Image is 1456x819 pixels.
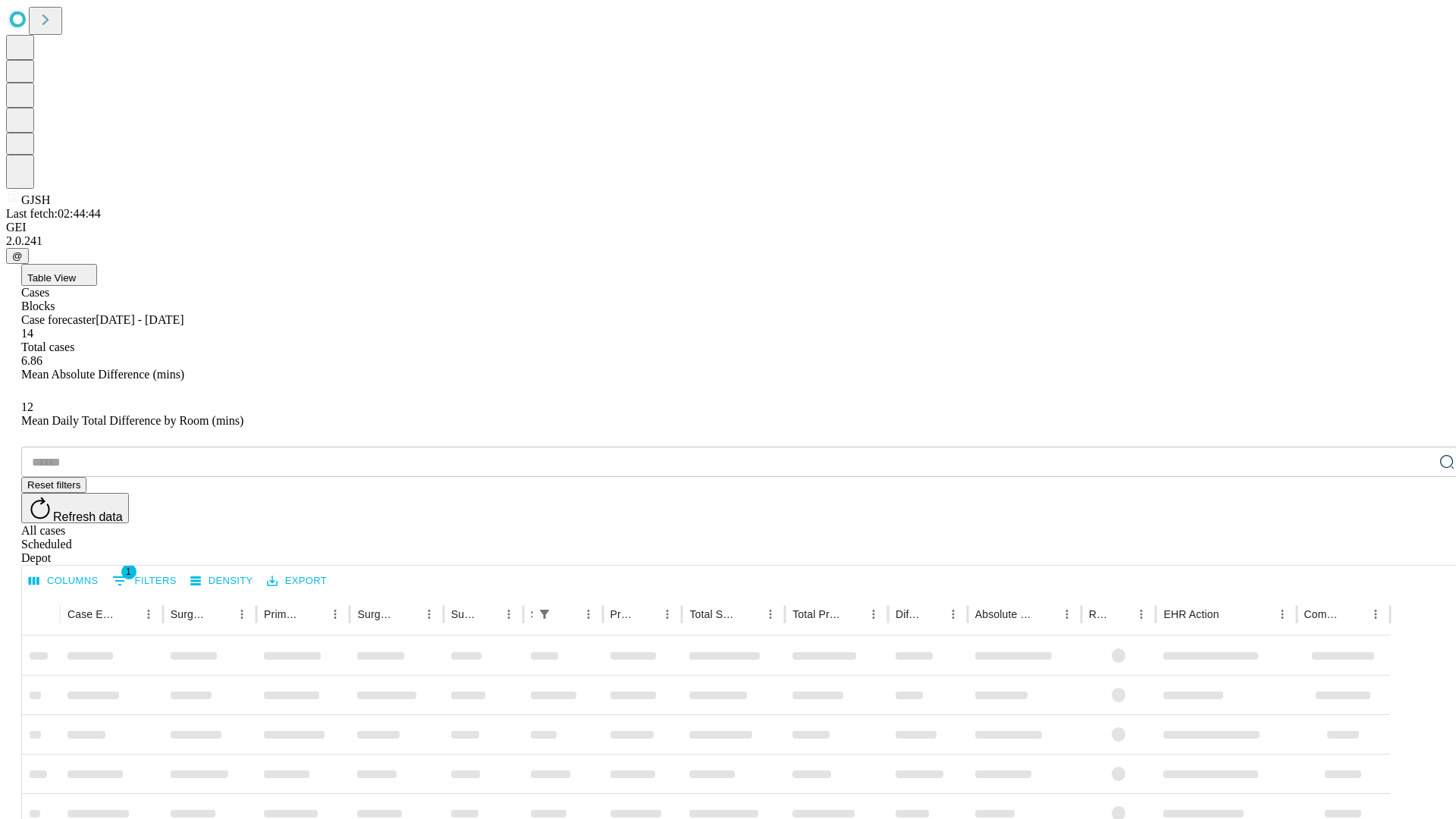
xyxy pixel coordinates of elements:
button: Sort [1221,604,1242,625]
div: Total Scheduled Duration [689,608,737,620]
span: Mean Absolute Difference (mins) [21,368,184,381]
div: Resolved in EHR [1089,608,1109,620]
button: Sort [117,604,138,625]
button: Refresh data [21,493,129,523]
button: Reset filters [21,477,86,493]
button: Sort [842,604,863,625]
button: Sort [557,604,578,625]
button: Sort [303,604,325,625]
div: Primary Service [264,608,302,620]
button: Menu [578,604,599,625]
div: GEI [6,221,1450,234]
div: Surgeon Name [171,608,209,620]
span: 14 [21,327,33,340]
div: Surgery Name [357,608,395,620]
span: [DATE] - [DATE] [96,313,184,326]
span: Refresh data [53,510,123,523]
button: Menu [943,604,964,625]
div: Difference [896,608,920,620]
div: 1 active filter [534,604,555,625]
button: Menu [1365,604,1386,625]
button: Export [263,570,331,593]
span: 1 [121,564,136,579]
div: Comments [1304,608,1342,620]
button: Menu [657,604,678,625]
span: @ [12,250,23,262]
button: Density [187,570,257,593]
button: Sort [477,604,498,625]
button: Sort [921,604,943,625]
span: Last fetch: 02:44:44 [6,207,101,220]
button: Menu [419,604,440,625]
div: Scheduled In Room Duration [531,608,532,620]
div: Predicted In Room Duration [610,608,635,620]
div: EHR Action [1163,608,1219,620]
button: Menu [1056,604,1078,625]
button: Menu [760,604,781,625]
button: Sort [635,604,657,625]
button: Select columns [25,570,102,593]
div: Total Predicted Duration [792,608,840,620]
button: Sort [739,604,760,625]
button: Table View [21,264,97,286]
span: 6.86 [21,354,42,367]
button: Sort [397,604,419,625]
div: Absolute Difference [975,608,1034,620]
button: Menu [863,604,884,625]
button: Menu [1272,604,1293,625]
button: Sort [1109,604,1131,625]
div: Case Epic Id [67,608,115,620]
button: Menu [231,604,253,625]
button: Menu [138,604,159,625]
span: Mean Daily Total Difference by Room (mins) [21,414,243,427]
button: Sort [1035,604,1056,625]
button: Menu [325,604,346,625]
button: @ [6,248,29,264]
span: 12 [21,400,33,413]
span: Table View [27,272,76,284]
button: Show filters [108,569,180,593]
button: Show filters [534,604,555,625]
button: Menu [1131,604,1152,625]
button: Sort [210,604,231,625]
div: 2.0.241 [6,234,1450,248]
span: Total cases [21,340,74,353]
button: Menu [498,604,519,625]
span: GJSH [21,193,50,206]
span: Case forecaster [21,313,96,326]
button: Sort [1344,604,1365,625]
div: Surgery Date [451,608,475,620]
span: Reset filters [27,479,80,491]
